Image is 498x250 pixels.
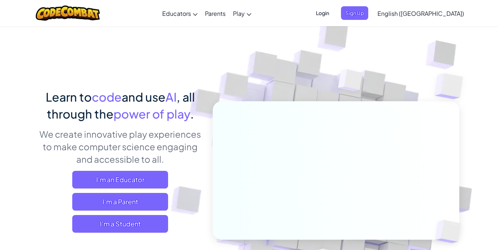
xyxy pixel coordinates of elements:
span: power of play [114,106,190,121]
span: Educators [162,10,191,17]
span: code [92,89,122,104]
button: I'm a Student [72,215,168,233]
button: Sign Up [341,6,368,20]
a: I'm a Parent [72,193,168,211]
img: CodeCombat logo [36,6,100,21]
span: English ([GEOGRAPHIC_DATA]) [377,10,464,17]
span: AI [166,89,177,104]
img: Overlap cubes [324,55,377,110]
span: Learn to [46,89,92,104]
a: Parents [201,3,229,23]
a: English ([GEOGRAPHIC_DATA]) [374,3,468,23]
button: Login [311,6,334,20]
span: and use [122,89,166,104]
p: We create innovative play experiences to make computer science engaging and accessible to all. [39,128,202,165]
span: Play [233,10,245,17]
img: Overlap cubes [420,55,484,117]
a: Educators [159,3,201,23]
a: I'm an Educator [72,171,168,189]
a: Play [229,3,255,23]
span: . [190,106,194,121]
